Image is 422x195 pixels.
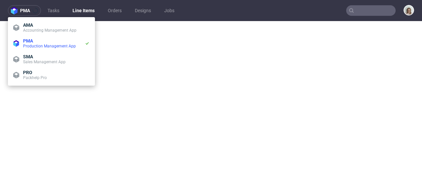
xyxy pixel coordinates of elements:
[11,7,20,14] img: logo
[160,5,178,16] a: Jobs
[104,5,126,16] a: Orders
[11,67,92,83] a: PROPackhelp Pro
[23,44,76,48] span: Production Management App
[69,5,99,16] a: Line Items
[20,8,30,13] span: pma
[404,6,413,15] img: Monika Poźniak
[11,20,92,36] a: AMAAccounting Management App
[23,70,32,75] span: PRO
[8,5,41,16] button: pma
[44,5,63,16] a: Tasks
[23,75,47,80] span: Packhelp Pro
[11,51,92,67] a: SMASales Management App
[23,28,76,33] span: Accounting Management App
[23,54,33,59] span: SMA
[131,5,155,16] a: Designs
[23,22,33,28] span: AMA
[23,38,33,43] span: PMA
[23,60,66,64] span: Sales Management App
